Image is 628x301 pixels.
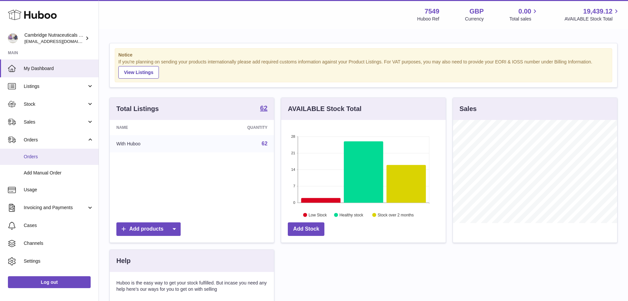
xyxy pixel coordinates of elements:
text: 0 [293,201,295,205]
p: Huboo is the easy way to get your stock fulfilled. But incase you need any help here's our ways f... [116,280,267,292]
td: With Huboo [110,135,196,152]
a: 62 [262,141,268,146]
span: Stock [24,101,87,107]
span: Total sales [509,16,539,22]
span: Orders [24,154,94,160]
span: Usage [24,187,94,193]
span: Listings [24,83,87,90]
span: [EMAIL_ADDRESS][DOMAIN_NAME] [24,39,97,44]
th: Name [110,120,196,135]
strong: 7549 [425,7,439,16]
strong: 62 [260,105,267,111]
a: View Listings [118,66,159,79]
a: Add Stock [288,222,324,236]
strong: GBP [469,7,484,16]
text: Low Stock [309,212,327,217]
span: 0.00 [519,7,531,16]
text: 7 [293,184,295,188]
th: Quantity [196,120,274,135]
h3: Help [116,256,131,265]
h3: Sales [460,104,477,113]
div: Huboo Ref [417,16,439,22]
span: Settings [24,258,94,264]
h3: AVAILABLE Stock Total [288,104,361,113]
div: If you're planning on sending your products internationally please add required customs informati... [118,59,609,79]
text: 28 [291,134,295,138]
div: Currency [465,16,484,22]
strong: Notice [118,52,609,58]
span: 19,439.12 [583,7,613,16]
a: 0.00 Total sales [509,7,539,22]
span: My Dashboard [24,65,94,72]
span: Add Manual Order [24,170,94,176]
span: Channels [24,240,94,246]
span: AVAILABLE Stock Total [564,16,620,22]
text: 21 [291,151,295,155]
a: Add products [116,222,181,236]
span: Sales [24,119,87,125]
span: Invoicing and Payments [24,205,87,211]
a: 19,439.12 AVAILABLE Stock Total [564,7,620,22]
text: Stock over 2 months [378,212,414,217]
span: Orders [24,137,87,143]
span: Cases [24,222,94,229]
a: 62 [260,105,267,113]
text: 14 [291,168,295,171]
h3: Total Listings [116,104,159,113]
img: internalAdmin-7549@internal.huboo.com [8,33,18,43]
a: Log out [8,276,91,288]
text: Healthy stock [340,212,364,217]
div: Cambridge Nutraceuticals Ltd [24,32,84,45]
